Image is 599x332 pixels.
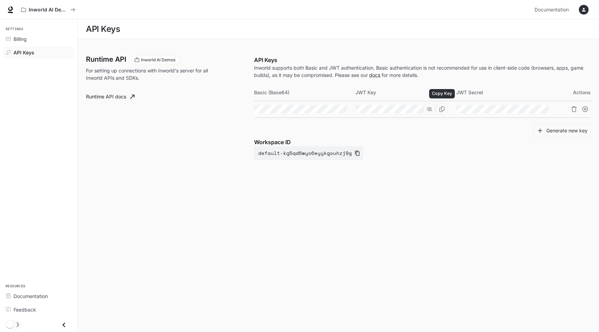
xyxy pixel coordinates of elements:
p: For setting up connections with Inworld's server for all Inworld APIs and SDKs. [86,67,208,81]
span: Feedback [14,306,36,313]
th: JWT Secret [456,84,557,101]
th: Basic (Base64) [254,84,355,101]
a: API Keys [3,46,75,59]
p: API Keys [254,56,591,64]
a: Runtime API docs [83,90,137,104]
button: default-kg5qd6wyo6eyykgouhzj9g [254,146,363,160]
span: Documentation [535,6,569,14]
button: All workspaces [18,3,78,17]
span: API Keys [14,49,34,56]
button: Copy Key [436,103,448,115]
span: Billing [14,35,27,43]
button: Close drawer [56,318,72,332]
th: JWT Key [355,84,456,101]
span: Documentation [14,292,48,300]
a: Documentation [3,290,75,302]
a: docs [369,72,380,78]
button: Generate new key [533,123,591,138]
button: Delete API key [568,104,580,115]
a: Documentation [532,3,574,17]
p: Workspace ID [254,138,591,146]
span: Dark mode toggle [6,321,13,328]
h3: Runtime API [86,56,126,63]
button: Suspend API key [580,104,591,115]
a: Billing [3,33,75,45]
div: Copy Key [429,89,455,98]
th: Actions [557,84,591,101]
a: Feedback [3,304,75,316]
p: Inworld supports both Basic and JWT authentication. Basic authentication is not recommended for u... [254,64,591,79]
span: Inworld AI Demos [138,57,178,63]
h1: API Keys [86,22,120,36]
p: Inworld AI Demos [29,7,68,13]
div: These keys will apply to your current workspace only [132,56,179,64]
